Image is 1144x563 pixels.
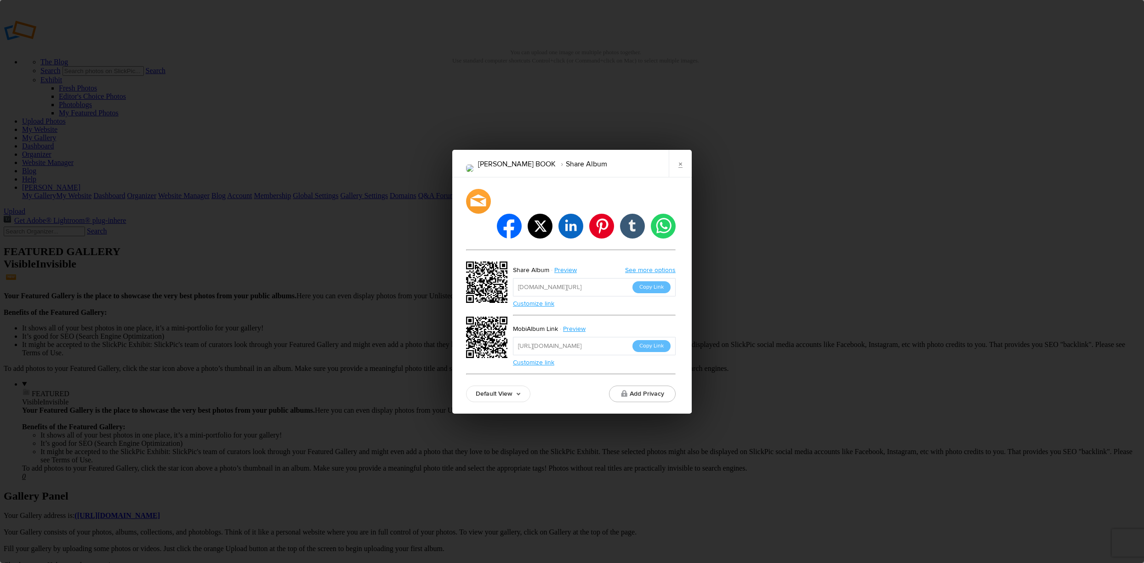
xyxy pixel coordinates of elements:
a: Preview [549,264,584,276]
a: Default View [466,386,530,402]
div: Share Album [513,264,549,276]
li: whatsapp [651,214,676,239]
a: Customize link [513,300,554,307]
li: linkedin [558,214,583,239]
li: Share Album [556,156,607,172]
button: Copy Link [632,281,671,293]
li: [PERSON_NAME] BOOK [478,156,556,172]
div: https://slickpic.us/18555907MDYm [466,317,510,361]
img: TIFF_BRANDON_BOOK_HR_Page_13.png [466,165,473,172]
li: tumblr [620,214,645,239]
a: × [669,150,692,177]
a: Customize link [513,358,554,366]
div: MobiAlbum Link [513,323,558,335]
li: pinterest [589,214,614,239]
a: See more options [625,266,676,274]
li: facebook [497,214,522,239]
div: https://slickpic.us/18555906cjjj [466,262,510,306]
button: Copy Link [632,340,671,352]
a: Preview [558,323,592,335]
li: twitter [528,214,552,239]
button: Add Privacy [609,386,676,402]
